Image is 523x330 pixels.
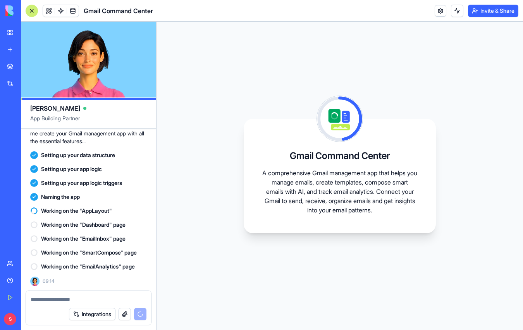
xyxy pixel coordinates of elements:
[41,235,126,243] span: Working on the "EmailInbox" page
[5,5,53,16] img: logo
[43,278,55,284] span: 09:14
[41,207,112,215] span: Working on the "AppLayout"
[41,263,135,270] span: Working on the "EmailAnalytics" page
[84,6,153,15] span: Gmail Command Center
[30,104,80,113] span: [PERSON_NAME]
[468,5,518,17] button: Invite & Share
[30,277,40,286] img: Ella_00000_wcx2te.png
[4,313,16,325] span: S
[69,308,115,320] button: Integrations
[41,151,115,159] span: Setting up your data structure
[30,115,147,128] span: App Building Partner
[30,122,147,145] p: Perfect! Gmail is already connected! 🎉 Now let me create your Gmail management app with all the e...
[41,193,80,201] span: Naming the app
[41,221,126,229] span: Working on the "Dashboard" page
[290,150,390,162] h3: Gmail Command Center
[262,168,417,215] p: A comprehensive Gmail management app that helps you manage emails, create templates, compose smar...
[41,179,122,187] span: Setting up your app logic triggers
[41,249,137,256] span: Working on the "SmartCompose" page
[41,165,102,173] span: Setting up your app logic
